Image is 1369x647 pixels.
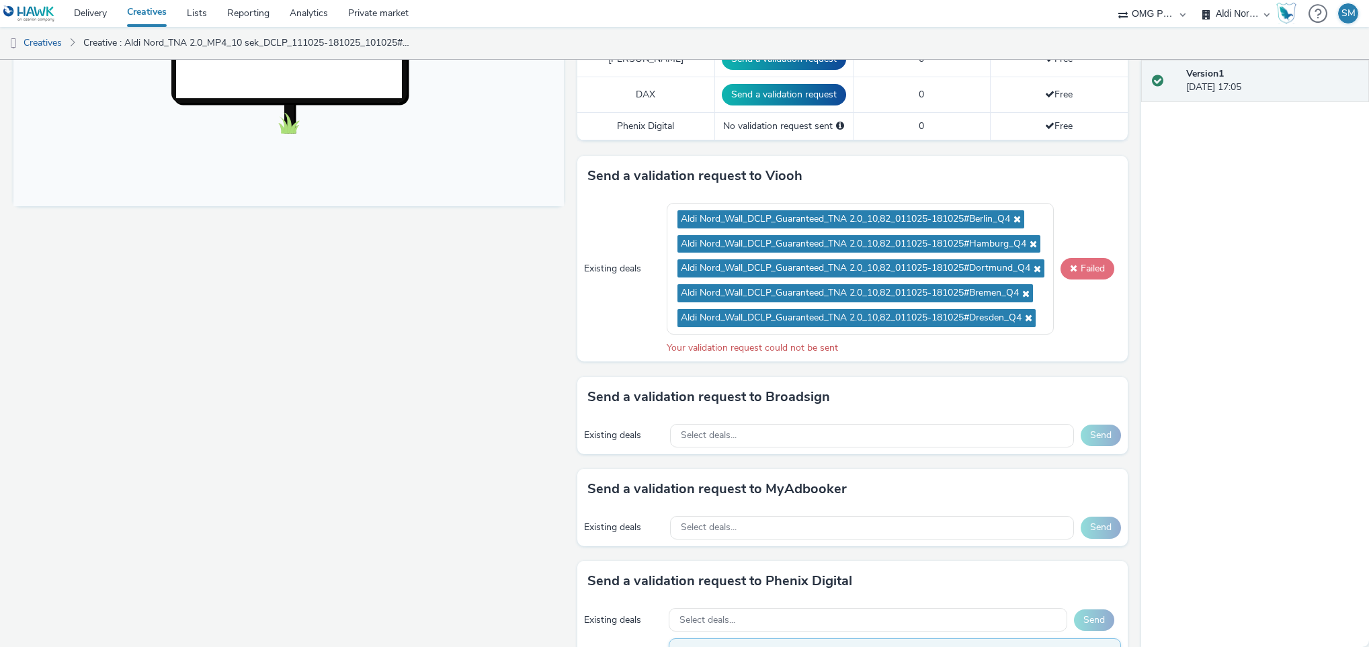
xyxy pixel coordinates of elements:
div: SM [1341,3,1356,24]
span: 0 [919,88,924,101]
div: Existing deals [584,262,660,275]
img: Hawk Academy [1276,3,1296,24]
span: 0 [919,120,924,132]
h3: Send a validation request to MyAdbooker [587,479,847,499]
div: Existing deals [584,613,662,627]
a: Hawk Academy [1276,3,1302,24]
span: Aldi Nord_Wall_DCLP_Guaranteed_TNA 2.0_10,82_011025-181025#Berlin_Q4 [681,214,1010,225]
button: Send a validation request [722,84,846,105]
span: Aldi Nord_Wall_DCLP_Guaranteed_TNA 2.0_10,82_011025-181025#Dortmund_Q4 [681,263,1030,274]
div: Existing deals [584,521,663,534]
button: Failed [1061,258,1114,279]
div: Existing deals [584,429,663,442]
div: [DATE] 17:05 [1186,67,1358,95]
span: Select deals... [681,430,737,441]
a: Creative : Aldi Nord_TNA 2.0_MP4_10 sek_DCLP_111025-181025_101025#KW 42 [77,27,419,59]
h3: Send a validation request to Broadsign [587,387,830,407]
button: Send [1081,425,1121,446]
span: Select deals... [679,615,735,626]
span: Aldi Nord_Wall_DCLP_Guaranteed_TNA 2.0_10,82_011025-181025#Bremen_Q4 [681,288,1019,299]
span: Free [1045,52,1073,65]
h3: Send a validation request to Viooh [587,166,802,186]
span: Aldi Nord_Wall_DCLP_Guaranteed_TNA 2.0_10,82_011025-181025#Dresden_Q4 [681,312,1022,324]
h3: Send a validation request to Phenix Digital [587,571,852,591]
div: Please select a deal below and click on Send to send a validation request to Phenix Digital. [836,120,844,133]
img: dooh [7,37,20,50]
span: Free [1045,120,1073,132]
span: Aldi Nord_Wall_DCLP_Guaranteed_TNA 2.0_10,82_011025-181025#Hamburg_Q4 [681,239,1026,250]
div: No validation request sent [722,120,846,133]
div: Your validation request could not be sent [667,341,1121,355]
img: undefined Logo [3,5,55,22]
td: Phenix Digital [577,112,714,140]
span: 0 [919,52,924,65]
td: DAX [577,77,714,112]
button: Send [1074,609,1114,631]
button: Send [1081,517,1121,538]
span: Free [1045,88,1073,101]
strong: Version 1 [1186,67,1224,80]
span: Select deals... [681,522,737,533]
